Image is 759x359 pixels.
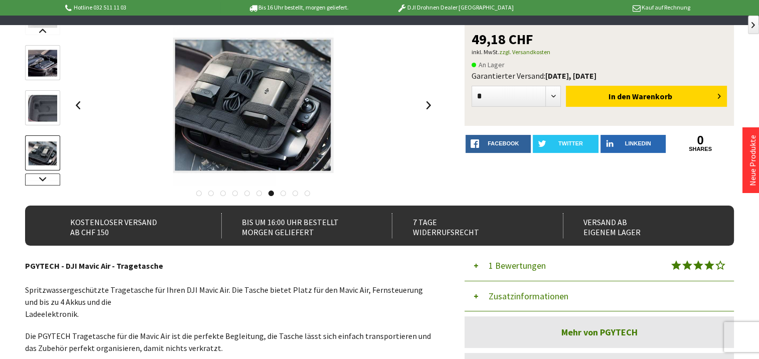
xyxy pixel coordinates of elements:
strong: PGYTECH - DJI Mavic Air - Tragetasche [25,261,163,271]
span: LinkedIn [625,140,651,146]
span:  [751,22,755,28]
span: twitter [558,140,583,146]
b: [DATE], [DATE] [545,71,596,81]
a: Mehr von PGYTECH [465,316,734,348]
p: Die PGYTECH Tragetasche für die Mavic Air ist die perfekte Begleitung, die Tasche lässt sich einf... [25,330,436,354]
a: 0 [668,135,733,146]
div: Kostenloser Versand ab CHF 150 [50,213,201,238]
a: LinkedIn [600,135,666,153]
div: 7 Tage Widerrufsrecht [392,213,542,238]
a: shares [668,146,733,152]
a: zzgl. Versandkosten [499,48,550,56]
span: facebook [488,140,519,146]
a: Neue Produkte [747,135,757,186]
a: facebook [466,135,531,153]
a: twitter [533,135,598,153]
p: Hotline 032 511 11 03 [63,2,220,14]
p: Spritzwassergeschützte Tragetasche für Ihren DJI Mavic Air. Die Tasche bietet Platz für den Mavic... [25,260,436,320]
p: Bis 16 Uhr bestellt, morgen geliefert. [220,2,377,14]
span: In den [609,91,631,101]
p: Kauf auf Rechnung [534,2,690,14]
button: In den Warenkorb [566,86,727,107]
div: Versand ab eigenem Lager [563,213,713,238]
div: Garantierter Versand: [472,71,727,81]
span: An Lager [472,59,505,71]
button: Zusatzinformationen [465,281,734,311]
button: 1 Bewertungen [465,251,734,281]
p: inkl. MwSt. [472,46,727,58]
span: Warenkorb [632,91,672,101]
span: 49,18 CHF [472,32,533,46]
div: Bis um 16:00 Uhr bestellt Morgen geliefert [221,213,372,238]
p: DJI Drohnen Dealer [GEOGRAPHIC_DATA] [377,2,533,14]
